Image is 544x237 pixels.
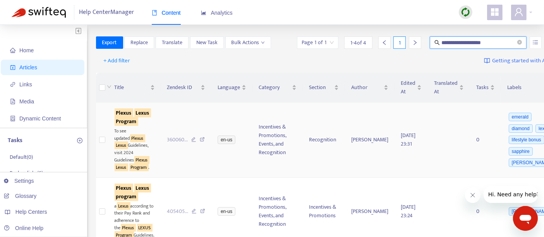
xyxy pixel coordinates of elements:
span: [DATE] 23:24 [401,203,415,220]
button: Export [96,36,123,49]
th: Section [303,73,345,103]
sqkw: Plexus [130,134,145,142]
td: [PERSON_NAME] [345,103,395,178]
sqkw: program [115,192,138,201]
sqkw: Plexus [115,108,133,117]
span: search [434,40,440,45]
sqkw: LEXUS [137,224,153,232]
div: 1 [393,36,406,49]
span: Analytics [201,10,233,16]
span: sapphire [509,147,533,156]
th: Tasks [470,73,501,103]
span: account-book [10,65,15,70]
span: left [382,40,387,45]
iframe: Button to launch messaging window [513,206,538,231]
div: To see updated Guidelines, visit 2024 Guidelines . [115,126,155,171]
th: Title [108,73,161,103]
iframe: Message from company [484,186,538,203]
span: Content [152,10,181,16]
button: Replace [124,36,154,49]
span: down [107,84,112,89]
span: appstore [490,7,499,17]
span: diamond [509,124,533,133]
span: Tasks [476,83,489,92]
span: close-circle [517,39,522,46]
span: Dynamic Content [19,115,61,122]
sqkw: Plexus [134,156,149,164]
span: en-us [218,136,235,144]
a: Glossary [4,193,36,199]
span: emerald [509,113,532,121]
button: New Task [190,36,224,49]
th: Author [345,73,395,103]
span: + Add filter [104,56,130,65]
span: unordered-list [533,39,538,45]
a: Settings [4,178,34,184]
img: Swifteq [12,7,66,18]
span: Translate [162,38,182,47]
span: user [514,7,523,17]
sqkw: Lexus [115,163,128,171]
img: image-link [484,58,490,64]
th: Language [211,73,252,103]
span: Language [218,83,240,92]
span: New Task [196,38,218,47]
sqkw: Lexus [134,108,151,117]
span: plus-circle [77,138,82,143]
span: home [10,48,15,53]
p: Default ( 0 ) [10,153,33,161]
button: + Add filter [98,55,136,67]
span: Help Centers [15,209,47,215]
span: Bulk Actions [232,38,265,47]
span: 360060 ... [167,136,188,144]
span: Edited At [401,79,415,96]
span: down [261,41,265,45]
td: Recognition [303,103,345,178]
span: Translated At [434,79,458,96]
th: Zendesk ID [161,73,212,103]
span: right [412,40,418,45]
span: Title [115,83,149,92]
span: 1 - 4 of 4 [350,39,366,47]
span: Links [19,81,32,88]
span: Hi. Need any help? [5,5,56,12]
iframe: Close message [465,187,481,203]
span: Section [309,83,333,92]
p: Broken links ( 6 ) [10,169,43,177]
span: link [10,82,15,87]
span: en-us [218,207,235,216]
sqkw: Plexus [121,224,136,232]
p: Tasks [8,136,22,145]
td: Incentives & Promotions, Events, and Recognition [252,103,303,178]
button: Bulk Actionsdown [225,36,271,49]
td: 0 [470,103,501,178]
sqkw: Lexus [134,184,151,192]
span: close-circle [517,40,522,45]
sqkw: Lexus [115,141,128,149]
button: Translate [156,36,189,49]
span: Author [351,83,382,92]
button: unordered-list [530,36,542,49]
th: Category [252,73,303,103]
span: Replace [130,38,148,47]
span: file-image [10,99,15,104]
span: 405405 ... [167,207,189,216]
span: Articles [19,64,37,70]
span: Home [19,47,34,53]
span: book [152,10,157,15]
span: Zendesk ID [167,83,199,92]
img: sync.dc5367851b00ba804db3.png [461,7,470,17]
sqkw: Program [129,163,149,171]
a: Online Help [4,225,43,231]
span: Help Center Manager [79,5,134,20]
span: Export [102,38,117,47]
span: [DATE] 23:31 [401,131,415,148]
span: Category [259,83,290,92]
span: Media [19,98,34,105]
sqkw: Plexus [115,184,133,192]
sqkw: Lexus [117,202,130,210]
span: container [10,116,15,121]
th: Edited At [395,73,428,103]
span: area-chart [201,10,206,15]
th: Translated At [428,73,470,103]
